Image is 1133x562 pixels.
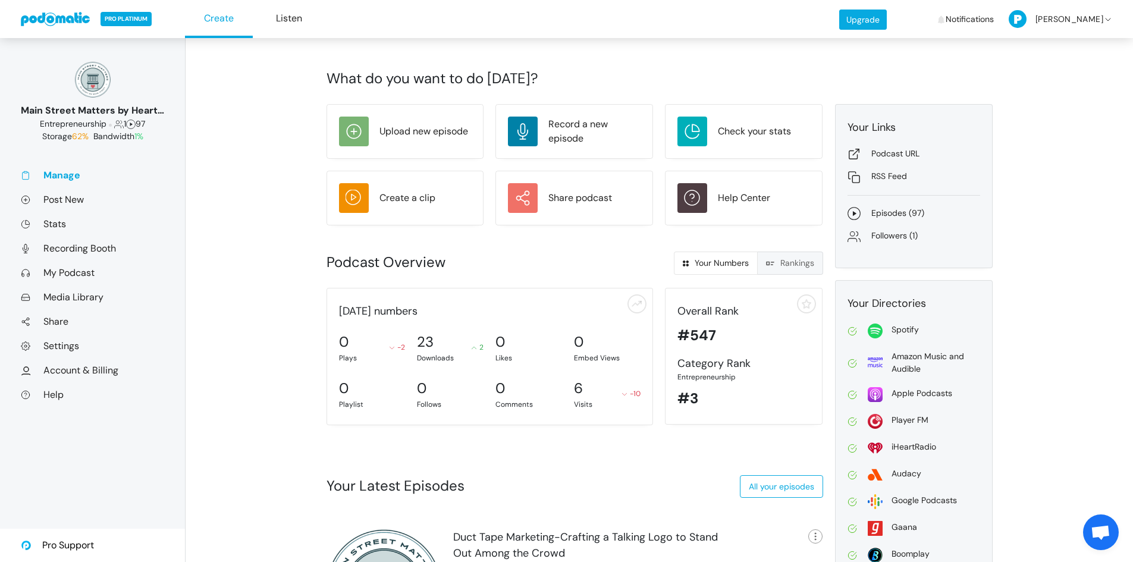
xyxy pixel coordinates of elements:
div: Upload new episode [379,124,468,139]
div: What do you want to do [DATE]? [327,68,993,89]
span: Notifications [946,2,994,37]
a: Upgrade [839,10,887,30]
div: 6 [574,378,583,399]
img: apple-26106266178e1f815f76c7066005aa6211188c2910869e7447b8cdd3a6512788.svg [868,387,883,402]
a: All your episodes [740,475,823,498]
a: Share [21,315,164,328]
div: Share podcast [548,191,612,205]
a: Gaana [848,521,980,536]
div: Google Podcasts [892,494,957,507]
a: Share podcast [508,183,641,213]
a: Create [185,1,253,38]
img: gaana-acdc428d6f3a8bcf3dfc61bc87d1a5ed65c1dda5025f5609f03e44ab3dd96560.svg [868,521,883,536]
img: i_heart_radio-0fea502c98f50158959bea423c94b18391c60ffcc3494be34c3ccd60b54f1ade.svg [868,441,883,456]
img: 150x150_17130234.png [75,62,111,98]
div: 0 [417,378,426,399]
a: Settings [21,340,164,352]
a: iHeartRadio [848,441,980,456]
div: 0 [339,378,349,399]
div: Main Street Matters by Heart on [GEOGRAPHIC_DATA] [21,103,164,118]
div: iHeartRadio [892,441,936,453]
a: Listen [255,1,323,38]
a: Upload new episode [339,117,472,146]
a: Recording Booth [21,242,164,255]
div: Your Directories [848,296,980,312]
img: amazon-69639c57110a651e716f65801135d36e6b1b779905beb0b1c95e1d99d62ebab9.svg [868,355,883,370]
img: google-2dbf3626bd965f54f93204bbf7eeb1470465527e396fa5b4ad72d911f40d0c40.svg [868,494,883,509]
a: Check your stats [677,117,810,146]
a: Audacy [848,467,980,482]
div: Visits [574,399,641,410]
div: 0 [574,331,583,353]
a: Post New [21,193,164,206]
div: 1 97 [21,118,164,130]
a: Followers (1) [848,230,980,243]
a: Apple Podcasts [848,387,980,402]
div: [DATE] numbers [333,303,647,319]
span: PRO PLATINUM [101,12,152,26]
div: #3 [677,388,810,409]
a: Rankings [757,252,823,275]
span: Storage [42,131,91,142]
img: spotify-814d7a4412f2fa8a87278c8d4c03771221523d6a641bdc26ea993aaf80ac4ffe.svg [868,324,883,338]
div: Help Center [718,191,770,205]
div: -2 [390,342,405,353]
a: Create a clip [339,183,472,213]
a: Player FM [848,414,980,429]
a: Pro Support [21,529,94,562]
div: Likes [495,353,562,363]
div: Amazon Music and Audible [892,350,980,375]
a: Episodes (97) [848,207,980,220]
span: [PERSON_NAME] [1035,2,1103,37]
span: 1% [134,131,143,142]
div: Embed Views [574,353,641,363]
a: Spotify [848,324,980,338]
div: 0 [495,331,505,353]
div: 0 [495,378,505,399]
div: Your Latest Episodes [327,475,465,497]
a: Account & Billing [21,364,164,376]
a: My Podcast [21,266,164,279]
a: Stats [21,218,164,230]
div: Overall Rank [677,303,810,319]
div: Downloads [417,353,484,363]
div: Spotify [892,324,919,336]
a: Record a new episode [508,117,641,146]
img: audacy-5d0199fadc8dc77acc7c395e9e27ef384d0cbdead77bf92d3603ebf283057071.svg [868,467,883,482]
span: 62% [72,131,89,142]
a: Amazon Music and Audible [848,350,980,375]
div: Check your stats [718,124,791,139]
div: Podcast Overview [327,252,569,273]
span: Episodes [126,118,136,129]
div: 0 [339,331,349,353]
img: player_fm-2f731f33b7a5920876a6a59fec1291611fade0905d687326e1933154b96d4679.svg [868,414,883,429]
div: Entrepreneurship [677,372,810,382]
a: Manage [21,169,164,181]
div: Playlist [339,399,406,410]
a: Media Library [21,291,164,303]
div: 23 [417,331,434,353]
div: 2 [472,342,484,353]
div: Duct Tape Marketing-Crafting a Talking Logo to Stand Out Among the Crowd [453,529,738,561]
img: P-50-ab8a3cff1f42e3edaa744736fdbd136011fc75d0d07c0e6946c3d5a70d29199b.png [1009,10,1027,28]
div: Your Links [848,120,980,136]
a: Google Podcasts [848,494,980,509]
a: RSS Feed [848,170,980,183]
div: Plays [339,353,406,363]
div: Create a clip [379,191,435,205]
div: Follows [417,399,484,410]
div: -10 [622,388,641,399]
span: Business: Entrepreneurship [40,118,106,129]
div: Audacy [892,467,921,480]
div: Player FM [892,414,928,426]
div: Gaana [892,521,917,533]
div: Category Rank [677,356,810,372]
span: Bandwidth [93,131,143,142]
div: Apple Podcasts [892,387,952,400]
div: Boomplay [892,548,930,560]
a: Podcast URL [848,147,980,161]
a: Your Numbers [674,252,758,275]
span: Followers [114,118,124,129]
a: Open chat [1083,514,1119,550]
a: [PERSON_NAME] [1009,2,1113,37]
